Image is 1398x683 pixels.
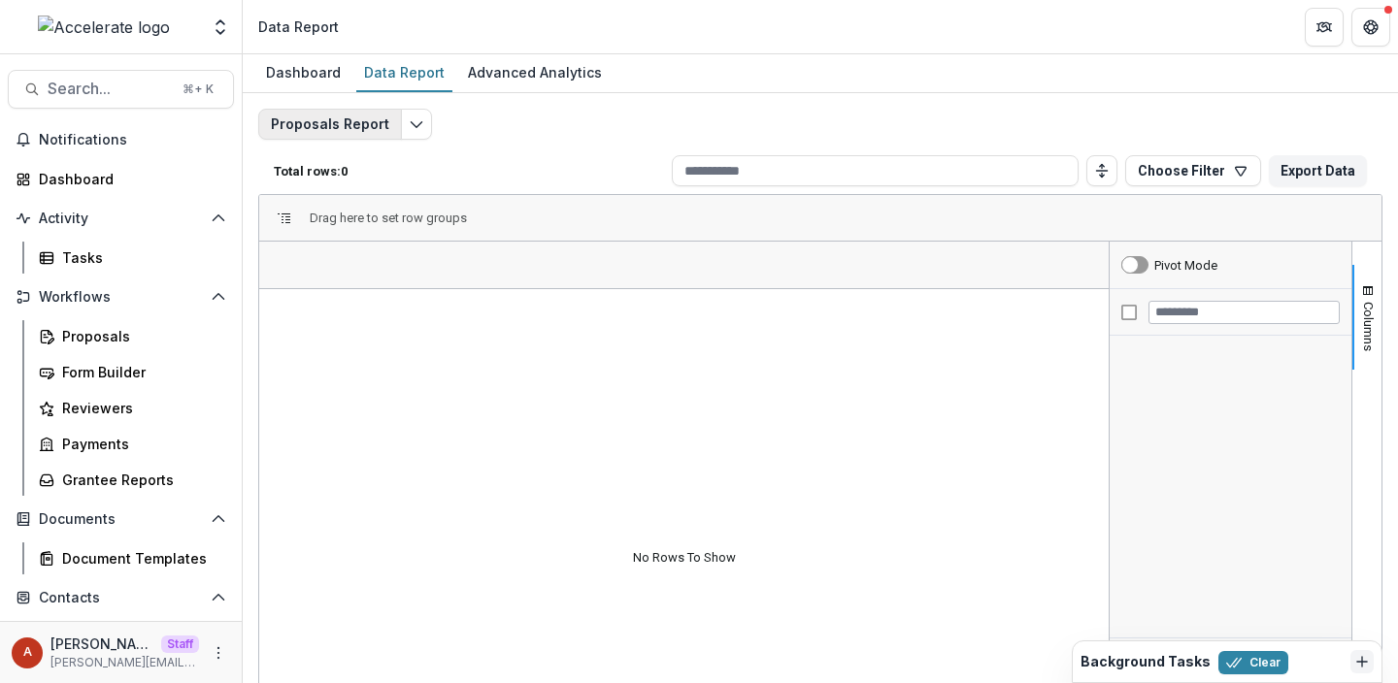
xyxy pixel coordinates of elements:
img: Accelerate logo [38,16,170,39]
p: Total rows: 0 [274,164,664,179]
a: Proposals [31,320,234,352]
a: Reviewers [31,392,234,424]
div: Advanced Analytics [460,58,610,86]
div: Payments [62,434,218,454]
span: Search... [48,80,171,98]
a: Advanced Analytics [460,54,610,92]
p: [PERSON_NAME] [50,634,153,654]
button: Choose Filter [1125,155,1261,186]
p: Staff [161,635,199,653]
div: Document Templates [62,548,218,569]
a: Dashboard [258,54,349,92]
a: Form Builder [31,356,234,388]
div: Dashboard [258,58,349,86]
div: Grantee Reports [62,470,218,490]
button: Open entity switcher [207,8,234,47]
button: Partners [1305,8,1344,47]
button: Open Documents [8,504,234,535]
span: Notifications [39,132,226,148]
nav: breadcrumb [250,13,347,41]
div: Tasks [62,247,218,268]
button: Notifications [8,124,234,155]
button: Export Data [1269,155,1367,186]
span: Columns [1361,302,1376,351]
div: Reviewers [62,398,218,418]
a: Dashboard [8,163,234,195]
p: [PERSON_NAME][EMAIL_ADDRESS][DOMAIN_NAME] [50,654,199,671]
div: Proposals [62,326,218,346]
button: Open Activity [8,203,234,234]
div: Dashboard [39,169,218,189]
a: Tasks [31,242,234,274]
span: Drag here to set row groups [310,211,467,225]
a: Document Templates [31,542,234,574]
div: Data Report [258,16,339,37]
button: Proposals Report [258,109,402,140]
span: Documents [39,511,203,528]
button: Search... [8,70,234,109]
div: Row Groups [310,211,467,225]
button: Open Contacts [8,582,234,613]
span: Activity [39,211,203,227]
button: Dismiss [1350,650,1374,673]
button: Toggle auto height [1086,155,1117,186]
a: Payments [31,428,234,460]
a: Data Report [356,54,452,92]
h2: Background Tasks [1081,654,1211,670]
button: Edit selected report [401,109,432,140]
span: Contacts [39,590,203,606]
button: Open Workflows [8,281,234,312]
button: More [207,641,230,665]
input: Filter Columns Input [1148,301,1340,324]
div: Data Report [356,58,452,86]
div: Anna [23,646,32,659]
button: Get Help [1351,8,1390,47]
div: Form Builder [62,362,218,382]
a: Grantee Reports [31,464,234,496]
span: Workflows [39,289,203,306]
div: Pivot Mode [1154,258,1217,273]
button: Clear [1218,651,1288,674]
div: ⌘ + K [179,79,217,100]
